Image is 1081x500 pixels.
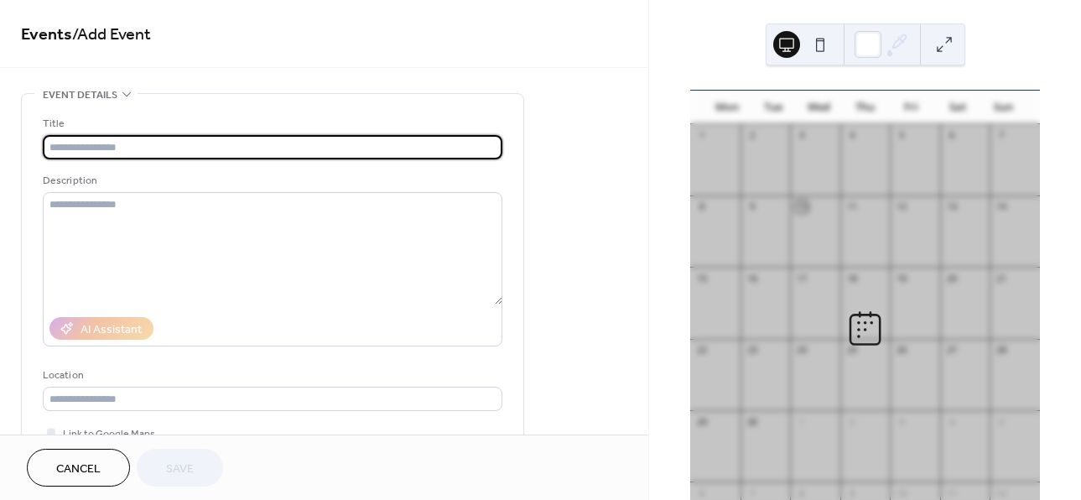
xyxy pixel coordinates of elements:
span: Cancel [56,461,101,478]
div: 3 [795,129,808,142]
div: 7 [746,487,758,499]
div: 2 [845,415,858,428]
div: Wed [796,91,842,124]
div: 9 [845,487,858,499]
div: 1 [795,415,808,428]
div: 15 [695,272,708,284]
div: 3 [895,415,907,428]
div: 26 [895,344,907,357]
div: 9 [746,201,758,213]
div: Mon [704,91,750,124]
div: 4 [945,415,958,428]
button: Cancel [27,449,130,487]
div: 22 [695,344,708,357]
span: Event details [43,86,117,104]
div: 2 [746,129,758,142]
div: 8 [695,201,708,213]
div: Location [43,367,499,384]
div: 17 [795,272,808,284]
div: Sun [980,91,1026,124]
div: Title [43,115,499,133]
div: Fri [888,91,934,124]
div: 11 [845,201,858,213]
div: Sat [934,91,980,124]
div: 28 [995,344,1007,357]
div: 21 [995,272,1007,284]
div: 20 [945,272,958,284]
div: 5 [995,415,1007,428]
div: 12 [895,201,907,213]
div: 12 [995,487,1007,499]
div: 23 [746,344,758,357]
div: 8 [795,487,808,499]
div: 6 [945,129,958,142]
div: 25 [845,344,858,357]
div: 14 [995,201,1007,213]
div: 10 [795,201,808,213]
div: 11 [945,487,958,499]
div: 13 [945,201,958,213]
div: Description [43,172,499,190]
div: 24 [795,344,808,357]
div: 10 [895,487,907,499]
div: 19 [895,272,907,284]
div: 4 [845,129,858,142]
div: Tue [750,91,796,124]
div: 30 [746,415,758,428]
div: 16 [746,272,758,284]
div: 6 [695,487,708,499]
div: 7 [995,129,1007,142]
span: Link to Google Maps [63,425,155,443]
a: Events [21,18,72,51]
div: 18 [845,272,858,284]
div: 27 [945,344,958,357]
div: 29 [695,415,708,428]
div: Thu [842,91,888,124]
div: 1 [695,129,708,142]
div: 5 [895,129,907,142]
span: / Add Event [72,18,151,51]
